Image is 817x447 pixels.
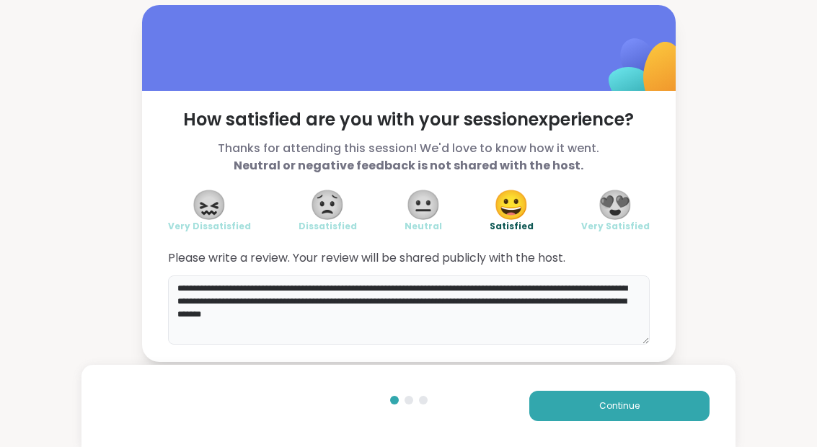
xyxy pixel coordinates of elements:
[490,221,534,232] span: Satisfied
[168,108,650,131] span: How satisfied are you with your session experience?
[599,399,640,412] span: Continue
[191,192,227,218] span: 😖
[405,192,441,218] span: 😐
[168,249,650,267] span: Please write a review. Your review will be shared publicly with the host.
[168,221,251,232] span: Very Dissatisfied
[597,192,633,218] span: 😍
[575,1,718,144] img: ShareWell Logomark
[234,157,583,174] b: Neutral or negative feedback is not shared with the host.
[493,192,529,218] span: 😀
[168,140,650,174] span: Thanks for attending this session! We'd love to know how it went.
[405,221,442,232] span: Neutral
[581,221,650,232] span: Very Satisfied
[299,221,357,232] span: Dissatisfied
[529,391,710,421] button: Continue
[309,192,345,218] span: 😟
